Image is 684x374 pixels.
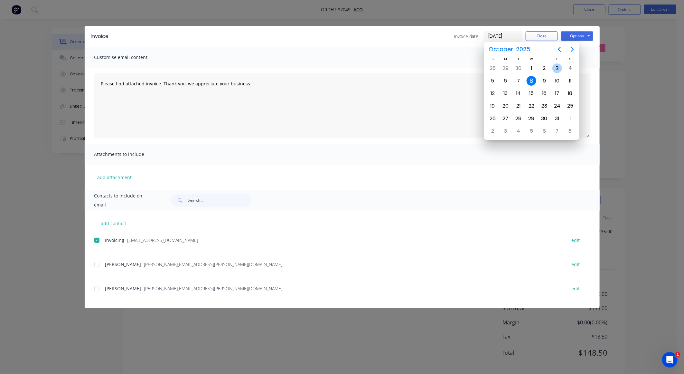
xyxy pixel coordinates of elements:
[565,101,575,111] div: Saturday, October 25, 2025
[488,126,498,136] div: Sunday, November 2, 2025
[539,126,549,136] div: Thursday, November 6, 2025
[512,56,525,62] div: T
[91,33,109,40] div: Invoice
[501,63,511,73] div: Monday, September 29, 2025
[488,89,498,98] div: Sunday, October 12, 2025
[94,218,133,228] button: add contact
[527,63,536,73] div: Wednesday, October 1, 2025
[568,236,584,245] button: edit
[514,126,523,136] div: Tuesday, November 4, 2025
[94,150,165,159] span: Attachments to include
[94,73,590,138] textarea: Please find attached invoice. Thank you, we appreciate your business.
[565,63,575,73] div: Saturday, October 4, 2025
[552,89,562,98] div: Friday, October 17, 2025
[552,126,562,136] div: Friday, November 7, 2025
[527,126,536,136] div: Wednesday, November 5, 2025
[125,237,198,243] span: - [EMAIL_ADDRESS][DOMAIN_NAME]
[526,31,558,41] button: Close
[552,114,562,123] div: Friday, October 31, 2025
[94,191,155,209] span: Contacts to include on email
[501,101,511,111] div: Monday, October 20, 2025
[515,43,532,55] span: 2025
[568,260,584,269] button: edit
[565,114,575,123] div: Saturday, November 1, 2025
[94,53,165,62] span: Customise email content
[501,89,511,98] div: Monday, October 13, 2025
[188,194,251,207] input: Search...
[552,76,562,86] div: Friday, October 10, 2025
[105,261,141,267] span: [PERSON_NAME]
[454,33,479,40] span: Invoice date
[501,126,511,136] div: Monday, November 3, 2025
[552,63,562,73] div: Friday, October 3, 2025
[485,43,535,55] button: October2025
[675,352,680,357] span: 1
[488,101,498,111] div: Sunday, October 19, 2025
[105,285,141,292] span: [PERSON_NAME]
[539,89,549,98] div: Thursday, October 16, 2025
[539,63,549,73] div: Thursday, October 2, 2025
[565,126,575,136] div: Saturday, November 8, 2025
[552,101,562,111] div: Friday, October 24, 2025
[568,284,584,293] button: edit
[141,285,283,292] span: - [PERSON_NAME][EMAIL_ADDRESS][PERSON_NAME][DOMAIN_NAME]
[486,56,499,62] div: S
[514,101,523,111] div: Tuesday, October 21, 2025
[501,76,511,86] div: Monday, October 6, 2025
[564,56,576,62] div: S
[525,56,538,62] div: W
[499,56,512,62] div: M
[566,43,579,56] button: Next page
[487,43,515,55] span: October
[488,76,498,86] div: Sunday, October 5, 2025
[565,76,575,86] div: Saturday, October 11, 2025
[527,76,536,86] div: Today, Wednesday, October 8, 2025
[488,114,498,123] div: Sunday, October 26, 2025
[514,89,523,98] div: Tuesday, October 14, 2025
[488,63,498,73] div: Sunday, September 28, 2025
[94,172,135,182] button: add attachment
[553,43,566,56] button: Previous page
[565,89,575,98] div: Saturday, October 18, 2025
[527,101,536,111] div: Wednesday, October 22, 2025
[527,89,536,98] div: Wednesday, October 15, 2025
[527,114,536,123] div: Wednesday, October 29, 2025
[105,237,125,243] span: Invoicing
[501,114,511,123] div: Monday, October 27, 2025
[539,76,549,86] div: Thursday, October 9, 2025
[551,56,564,62] div: F
[514,63,523,73] div: Tuesday, September 30, 2025
[662,352,678,368] iframe: Intercom live chat
[141,261,283,267] span: - [PERSON_NAME][EMAIL_ADDRESS][PERSON_NAME][DOMAIN_NAME]
[561,31,593,41] button: Options
[539,114,549,123] div: Thursday, October 30, 2025
[514,114,523,123] div: Tuesday, October 28, 2025
[539,101,549,111] div: Thursday, October 23, 2025
[538,56,551,62] div: T
[514,76,523,86] div: Tuesday, October 7, 2025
